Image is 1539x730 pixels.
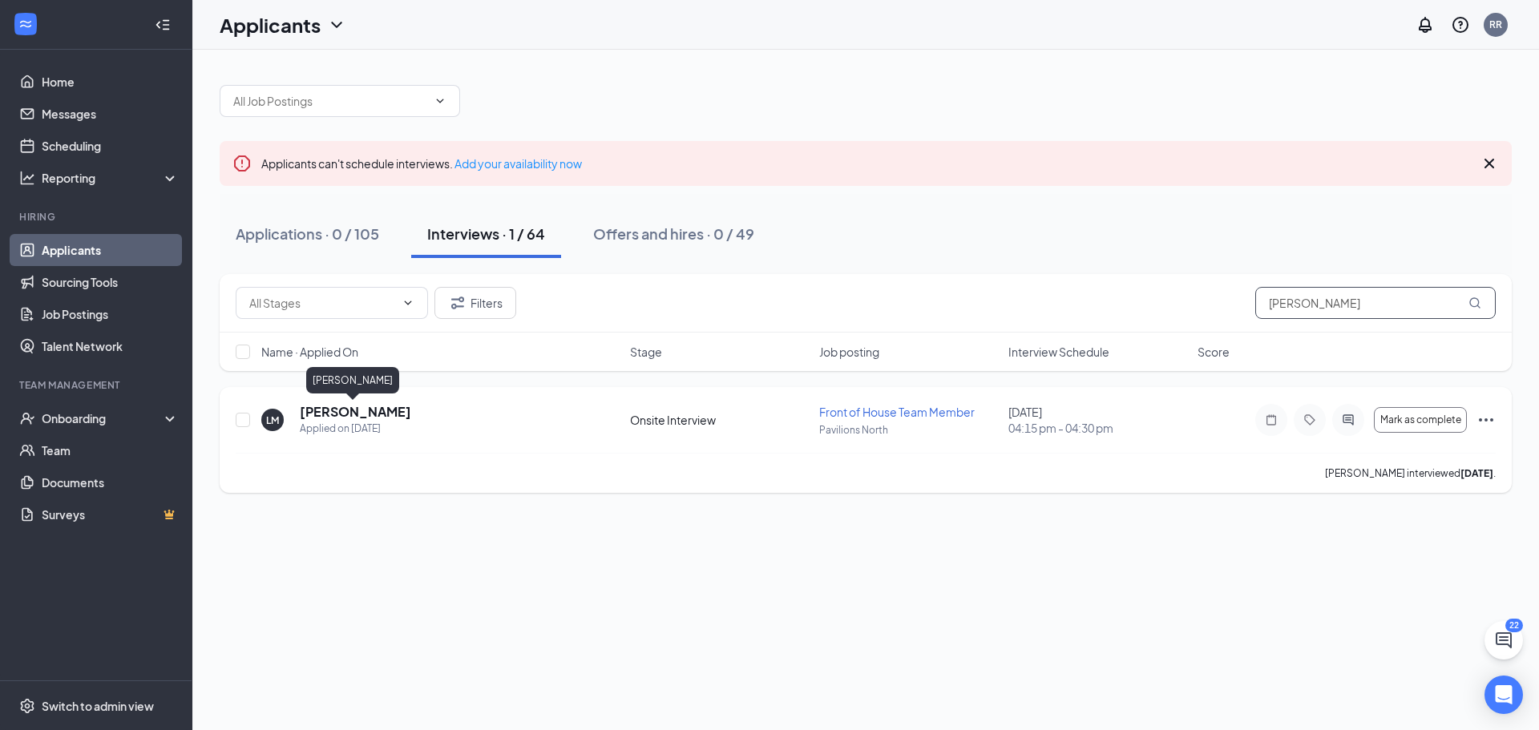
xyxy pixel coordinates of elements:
span: Job posting [819,344,879,360]
span: Stage [630,344,662,360]
svg: ChevronDown [434,95,446,107]
a: Talent Network [42,330,179,362]
div: Reporting [42,170,180,186]
div: Onsite Interview [630,412,810,428]
svg: Tag [1300,413,1319,426]
div: Interviews · 1 / 64 [427,224,545,244]
span: Applicants can't schedule interviews. [261,156,582,171]
svg: MagnifyingGlass [1468,296,1481,309]
svg: Cross [1480,154,1499,173]
h1: Applicants [220,11,321,38]
a: Home [42,66,179,98]
input: Search in interviews [1255,287,1496,319]
div: Switch to admin view [42,698,154,714]
div: Hiring [19,210,176,224]
svg: WorkstreamLogo [18,16,34,32]
button: Mark as complete [1374,407,1467,433]
svg: ActiveChat [1339,413,1358,426]
span: Mark as complete [1380,414,1461,425]
a: SurveysCrown [42,498,179,530]
input: All Stages [249,294,395,312]
div: Offers and hires · 0 / 49 [593,224,754,244]
p: Pavilions North [819,423,999,437]
svg: Analysis [19,170,35,186]
b: [DATE] [1460,467,1493,479]
svg: Notifications [1416,15,1435,34]
a: Applicants [42,234,179,266]
p: [PERSON_NAME] interviewed . [1325,466,1496,480]
svg: ChatActive [1494,631,1513,650]
span: Name · Applied On [261,344,358,360]
div: Applications · 0 / 105 [236,224,379,244]
h5: [PERSON_NAME] [300,403,411,421]
svg: Ellipses [1476,410,1496,430]
div: Applied on [DATE] [300,421,411,437]
button: Filter Filters [434,287,516,319]
a: Messages [42,98,179,130]
div: [DATE] [1008,404,1188,436]
svg: QuestionInfo [1451,15,1470,34]
span: 04:15 pm - 04:30 pm [1008,420,1188,436]
div: Onboarding [42,410,165,426]
span: Score [1198,344,1230,360]
svg: UserCheck [19,410,35,426]
button: ChatActive [1484,621,1523,659]
svg: ChevronDown [402,296,414,309]
svg: Settings [19,698,35,714]
svg: Error [232,154,252,173]
div: Open Intercom Messenger [1484,676,1523,714]
svg: Collapse [155,17,171,33]
div: Team Management [19,378,176,392]
a: Scheduling [42,130,179,162]
svg: ChevronDown [327,15,346,34]
svg: Filter [448,293,467,313]
div: [PERSON_NAME] [306,367,399,393]
a: Sourcing Tools [42,266,179,298]
span: Interview Schedule [1008,344,1109,360]
a: Team [42,434,179,466]
a: Documents [42,466,179,498]
div: LM [266,413,279,427]
svg: Note [1262,413,1281,426]
div: RR [1489,18,1502,31]
div: 22 [1505,619,1523,632]
a: Job Postings [42,298,179,330]
a: Add your availability now [454,156,582,171]
input: All Job Postings [233,92,427,110]
span: Front of House Team Member [819,405,975,419]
